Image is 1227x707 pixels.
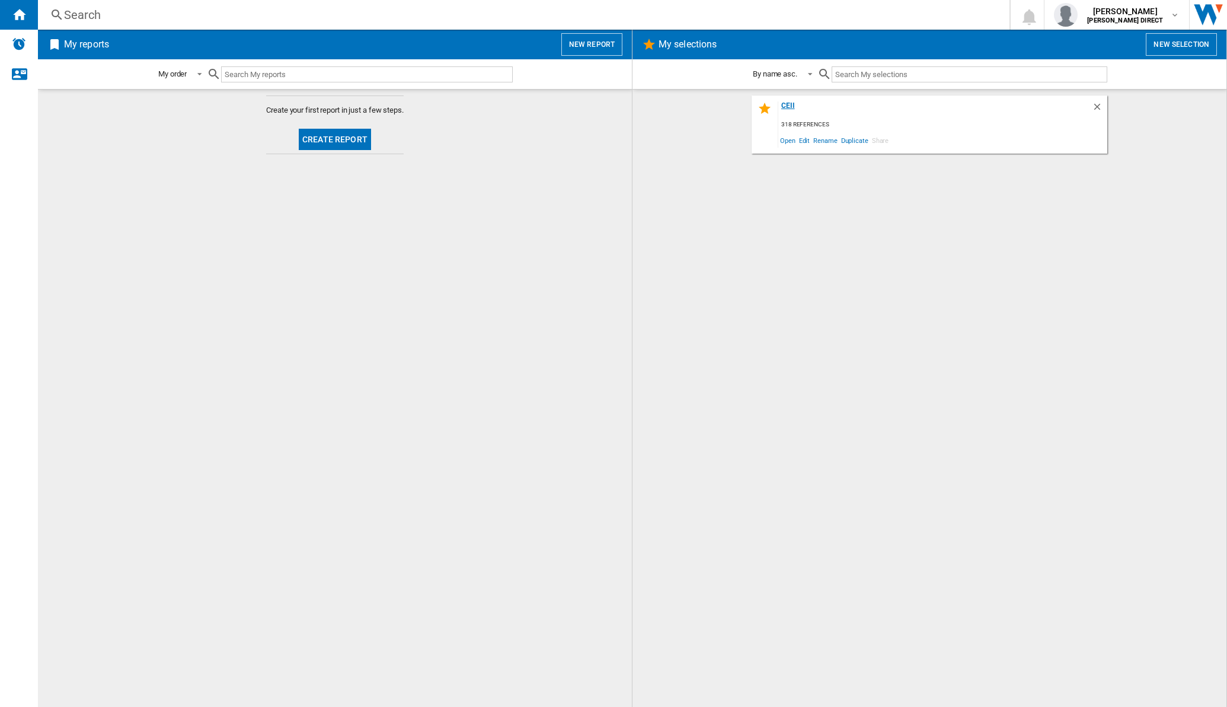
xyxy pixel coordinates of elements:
[1146,33,1217,56] button: New selection
[1054,3,1078,27] img: profile.jpg
[656,33,719,56] h2: My selections
[158,69,187,78] div: My order
[64,7,979,23] div: Search
[299,129,371,150] button: Create report
[12,37,26,51] img: alerts-logo.svg
[832,66,1107,82] input: Search My selections
[561,33,622,56] button: New report
[778,132,797,148] span: Open
[221,66,513,82] input: Search My reports
[811,132,839,148] span: Rename
[753,69,797,78] div: By name asc.
[62,33,111,56] h2: My reports
[778,117,1107,132] div: 318 references
[839,132,870,148] span: Duplicate
[1087,5,1163,17] span: [PERSON_NAME]
[870,132,891,148] span: Share
[1087,17,1163,24] b: [PERSON_NAME] DIRECT
[797,132,812,148] span: Edit
[778,101,1092,117] div: CEII
[266,105,404,116] span: Create your first report in just a few steps.
[1092,101,1107,117] div: Delete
